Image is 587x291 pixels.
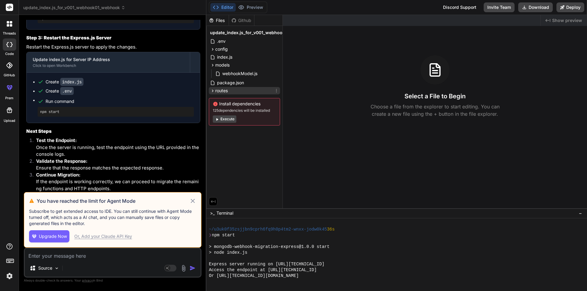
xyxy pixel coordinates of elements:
[46,79,83,85] div: Create
[23,5,125,11] span: update_index.js_for_v001_webhook01_webhook
[5,51,14,56] label: code
[33,63,184,68] div: Click to open Workbench
[36,172,80,178] strong: Continue Migration:
[46,88,74,94] div: Create
[210,3,236,12] button: Editor
[216,210,233,216] span: Terminal
[484,2,515,12] button: Invite Team
[4,73,15,78] label: GitHub
[209,227,327,232] span: ~/u3uk0f35zsjjbn9cprh6fq9h0p4tm2-wnxx-jodw0k45
[209,232,212,238] span: ❯
[209,244,330,250] span: > mongodb-webhook-migration-express@1.0.0 start
[4,118,15,123] label: Upload
[37,197,189,205] h3: You have reached the limit for Agent Mode
[40,109,191,114] pre: npm start
[327,227,334,232] span: 36s
[209,261,324,267] span: Express server running on [URL][TECHNICAL_ID]
[215,62,230,68] span: models
[216,53,233,61] span: index.js
[190,265,196,271] img: icon
[552,17,582,24] span: Show preview
[579,210,582,216] span: −
[74,233,132,239] div: Or, Add your Claude API Key
[578,208,583,218] button: −
[46,98,194,104] span: Run command
[82,278,93,282] span: privacy
[29,208,196,227] p: Subscribe to get extended access to IDE. You can still continue with Agent Mode turned off, which...
[36,165,200,172] p: Ensure that the response matches the expected response.
[36,178,200,192] p: If the endpoint is working correctly, we can proceed to migrate the remaining functions and HTTP ...
[212,232,235,238] span: npm start
[210,30,311,36] span: update_index.js_for_v001_webhook01_webhook
[216,38,226,45] span: .env
[4,271,15,281] img: settings
[209,267,317,273] span: Access the endpoint at [URL][TECHNICAL_ID]
[36,144,200,158] p: Once the server is running, test the endpoint using the URL provided in the console logs.
[60,78,83,86] code: index.js
[5,96,13,101] label: prem
[404,92,466,100] h3: Select a File to Begin
[209,250,247,256] span: > node index.js
[222,70,258,77] span: webhookModel.js
[215,46,228,52] span: config
[210,210,215,216] span: >_
[26,128,52,134] strong: Next Steps
[556,2,584,12] button: Deploy
[180,265,187,272] img: attachment
[27,52,190,72] button: Update index.js for Server IP AddressClick to open Workbench
[236,3,266,12] button: Preview
[209,273,299,279] span: Or [URL][TECHNICAL_ID][DOMAIN_NAME]
[26,35,112,41] strong: Step 3: Restart the Express.js Server
[215,88,228,94] span: routes
[60,87,74,95] code: .env
[39,233,67,239] span: Upgrade Now
[367,103,504,118] p: Choose a file from the explorer to start editing. You can create a new file using the + button in...
[213,108,276,113] span: 125 dependencies will be installed
[518,2,553,12] button: Download
[24,278,201,283] p: Always double-check its answers. Your in Bind
[36,158,87,164] strong: Validate the Response:
[54,266,59,271] img: Pick Models
[29,230,69,242] button: Upgrade Now
[38,265,52,271] p: Source
[206,17,229,24] div: Files
[26,44,200,51] p: Restart the Express.js server to apply the changes.
[229,17,254,24] div: Github
[33,56,184,63] div: Update index.js for Server IP Address
[439,2,480,12] div: Discord Support
[213,115,236,123] button: Execute
[3,31,16,36] label: threads
[36,137,77,143] strong: Test the Endpoint:
[213,101,276,107] span: Install dependencies
[216,79,245,86] span: package.json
